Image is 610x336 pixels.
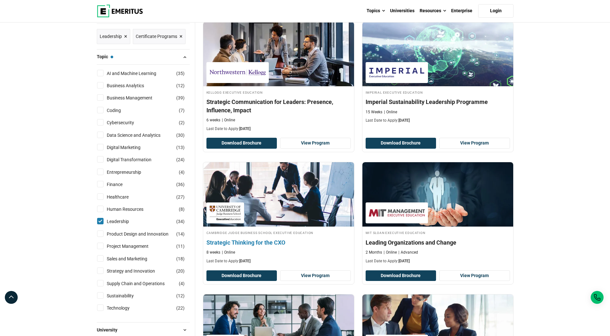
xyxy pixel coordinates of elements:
span: 8 [180,207,183,212]
a: Business Analytics [107,82,157,89]
p: Advanced [398,250,418,255]
span: ( ) [179,107,185,114]
a: Leadership Course by Kellogg Executive Education - September 11, 2025 Kellogg Executive Education... [203,22,354,135]
a: Sustainability [107,292,147,299]
p: 15 Weeks [366,109,382,115]
button: University [97,325,190,335]
button: Download Brochure [366,138,436,149]
span: ( ) [176,218,185,225]
p: Last Date to Apply: [206,258,351,264]
span: 34 [178,219,183,224]
span: 14 [178,231,183,237]
span: 18 [178,256,183,261]
p: Last Date to Apply: [366,258,510,264]
a: View Program [280,138,351,149]
span: ( ) [176,181,185,188]
span: Topic [97,53,113,60]
span: ( ) [179,206,185,213]
p: Last Date to Apply: [206,126,351,132]
a: View Program [439,270,510,281]
a: Leadership × [97,29,130,44]
span: × [179,32,183,41]
span: 12 [178,293,183,298]
span: 22 [178,305,183,311]
span: 12 [178,83,183,88]
a: Healthcare [107,193,141,201]
a: AI and Machine Learning [107,70,169,77]
p: Last Date to Apply: [366,118,510,123]
span: 13 [178,145,183,150]
p: Online [222,117,235,123]
span: × [124,32,127,41]
span: ( ) [176,132,185,139]
button: Download Brochure [206,138,277,149]
img: Kellogg Executive Education [210,65,266,80]
span: [DATE] [398,118,410,123]
img: Cambridge Judge Business School Executive Education [210,206,241,220]
a: Business Management [107,94,165,101]
h4: Cambridge Judge Business School Executive Education [206,230,351,235]
a: Data Science and Analytics [107,132,173,139]
h4: Strategic Thinking for the CXO [206,238,351,247]
h4: Imperial Sustainability Leadership Programme [366,98,510,106]
a: View Program [439,138,510,149]
span: ( ) [176,156,185,163]
p: Online [384,250,397,255]
p: Online [384,109,397,115]
span: ( ) [176,292,185,299]
img: Imperial Executive Education [369,65,425,80]
a: Coding [107,107,134,114]
span: [DATE] [239,259,250,263]
span: 7 [180,108,183,113]
button: Download Brochure [206,270,277,281]
span: ( ) [176,230,185,238]
p: 8 weeks [206,250,220,255]
a: Leadership Course by Cambridge Judge Business School Executive Education - September 11, 2025 Cam... [203,162,354,267]
span: ( ) [176,267,185,275]
h4: Leading Organizations and Change [366,238,510,247]
span: 20 [178,268,183,274]
img: MIT Sloan Executive Education [369,206,425,220]
a: Supply Chain and Operations [107,280,178,287]
span: 27 [178,194,183,200]
span: 11 [178,244,183,249]
span: ( ) [176,82,185,89]
span: 39 [178,95,183,100]
h4: Strategic Communication for Leaders: Presence, Influence, Impact [206,98,351,114]
p: 6 weeks [206,117,220,123]
span: [DATE] [398,259,410,263]
h4: Imperial Executive Education [366,89,510,95]
span: 2 [180,120,183,125]
span: ( ) [176,70,185,77]
span: 4 [180,170,183,175]
img: Imperial Sustainability Leadership Programme | Online Leadership Course [362,22,513,86]
span: ( ) [176,304,185,312]
a: Digital Marketing [107,144,153,151]
button: Download Brochure [366,270,436,281]
a: Finance [107,181,135,188]
a: Leadership [107,218,142,225]
a: Entrepreneurship [107,169,154,176]
span: 30 [178,133,183,138]
span: [DATE] [239,126,250,131]
a: Sales and Marketing [107,255,160,262]
p: Online [222,250,235,255]
button: Topic [97,52,190,62]
a: Login [478,4,514,18]
span: ( ) [179,280,185,287]
a: Technology [107,304,142,312]
a: Cybersecurity [107,119,147,126]
span: Certificate Programs [136,33,177,40]
h4: MIT Sloan Executive Education [366,230,510,235]
p: 2 Months [366,250,382,255]
a: Strategy and Innovation [107,267,168,275]
img: Strategic Communication for Leaders: Presence, Influence, Impact | Online Leadership Course [203,22,354,86]
a: Certificate Programs × [133,29,186,44]
span: 24 [178,157,183,162]
a: View Program [280,270,351,281]
span: ( ) [179,169,185,176]
a: Human Resources [107,206,156,213]
a: Leadership Course by Imperial Executive Education - September 11, 2025 Imperial Executive Educati... [362,22,513,127]
span: ( ) [176,144,185,151]
span: University [97,326,123,333]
